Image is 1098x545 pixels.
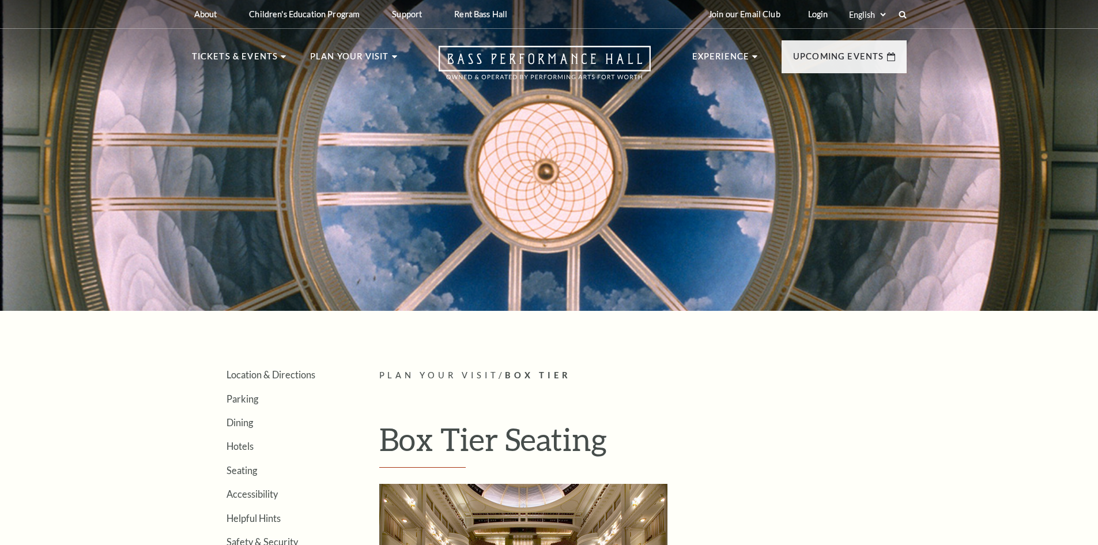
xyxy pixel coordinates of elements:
span: Plan Your Visit [379,370,499,380]
a: Hotels [227,441,254,452]
p: Rent Bass Hall [454,9,507,19]
a: Seating [227,465,257,476]
a: Helpful Hints [227,513,281,524]
a: Location & Directions [227,369,315,380]
a: Dining [227,417,253,428]
p: Experience [692,50,750,70]
p: / [379,369,907,383]
p: Plan Your Visit [310,50,389,70]
p: Upcoming Events [793,50,884,70]
p: About [194,9,217,19]
p: Children's Education Program [249,9,360,19]
p: Support [392,9,422,19]
span: Box Tier [505,370,571,380]
h1: Box Tier Seating [379,420,907,468]
a: Parking [227,393,258,404]
a: Accessibility [227,488,278,499]
select: Select: [847,9,888,20]
p: Tickets & Events [192,50,278,70]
